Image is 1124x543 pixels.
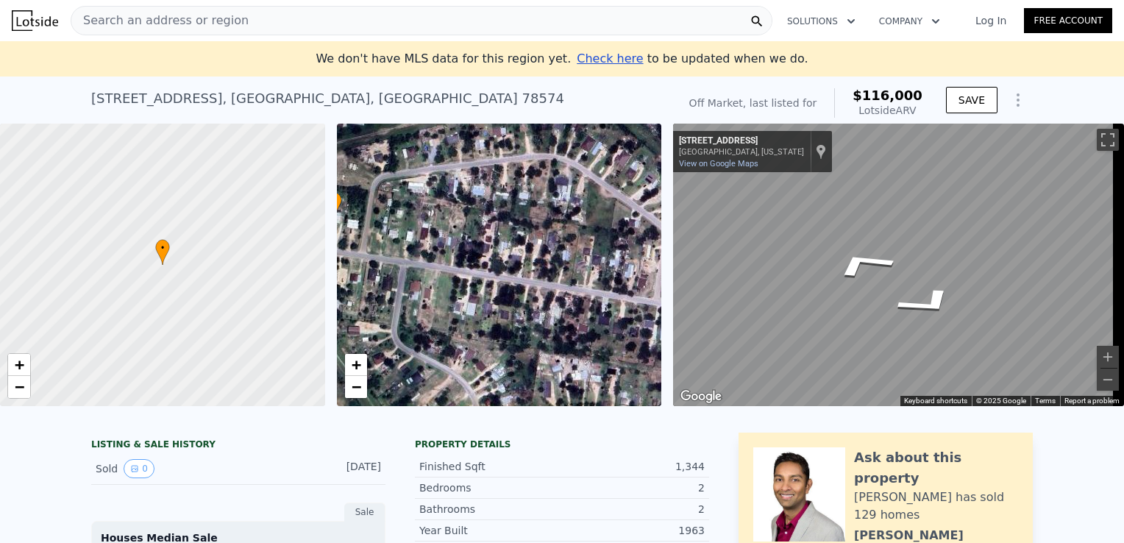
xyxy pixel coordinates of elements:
div: 1963 [562,523,705,538]
button: Show Options [1003,85,1033,115]
button: Keyboard shortcuts [904,396,967,406]
div: Sold [96,459,227,478]
a: Show location on map [816,143,826,160]
button: Zoom out [1097,369,1119,391]
div: Ask about this property [854,447,1018,489]
a: Zoom in [345,354,367,376]
button: Company [867,8,952,35]
path: Go South, Buena Fe St [872,280,983,326]
span: Search an address or region [71,12,249,29]
button: SAVE [946,87,997,113]
a: Open this area in Google Maps (opens a new window) [677,387,725,406]
path: Go North, Buena Fe St [808,241,918,286]
div: 2 [562,480,705,495]
div: [STREET_ADDRESS] [679,135,804,147]
a: Zoom in [8,354,30,376]
span: + [351,355,360,374]
div: to be updated when we do. [577,50,808,68]
div: Year Built [419,523,562,538]
div: 1,344 [562,459,705,474]
a: Report a problem [1064,397,1120,405]
div: Map [673,124,1124,406]
div: Bathrooms [419,502,562,517]
span: © 2025 Google [976,397,1026,405]
div: • [327,192,341,218]
span: • [327,194,341,207]
span: • [155,241,170,255]
div: Bedrooms [419,480,562,495]
a: Free Account [1024,8,1112,33]
div: LISTING & SALE HISTORY [91,439,385,453]
span: $116,000 [853,88,922,103]
a: Zoom out [8,376,30,398]
div: Sale [344,503,385,522]
span: − [15,377,24,396]
div: Property details [415,439,709,450]
span: Check here [577,52,643,65]
a: Log In [958,13,1024,28]
button: View historical data [124,459,154,478]
div: Lotside ARV [853,103,922,118]
div: We don't have MLS data for this region yet. [316,50,808,68]
div: • [155,239,170,265]
a: Zoom out [345,376,367,398]
img: Google [677,387,725,406]
div: [GEOGRAPHIC_DATA], [US_STATE] [679,147,804,157]
button: Toggle fullscreen view [1097,129,1119,151]
div: [PERSON_NAME] has sold 129 homes [854,489,1018,524]
div: Finished Sqft [419,459,562,474]
div: 2 [562,502,705,517]
span: − [351,377,360,396]
img: Lotside [12,10,58,31]
button: Zoom in [1097,346,1119,368]
div: [STREET_ADDRESS] , [GEOGRAPHIC_DATA] , [GEOGRAPHIC_DATA] 78574 [91,88,564,109]
span: + [15,355,24,374]
div: Off Market, last listed for [689,96,817,110]
div: Street View [673,124,1124,406]
div: [DATE] [316,459,381,478]
a: Terms [1035,397,1056,405]
a: View on Google Maps [679,159,758,168]
button: Solutions [775,8,867,35]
